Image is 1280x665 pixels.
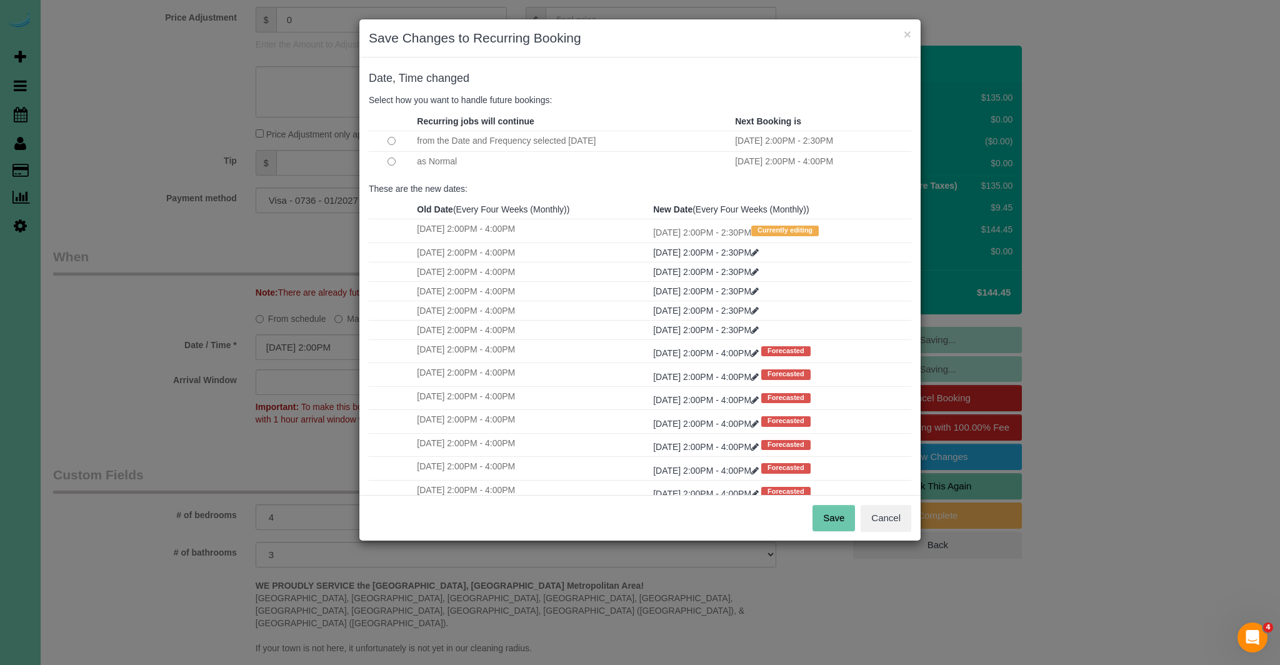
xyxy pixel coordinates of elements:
td: [DATE] 2:00PM - 4:00PM [414,386,650,409]
iframe: Intercom live chat [1237,622,1267,652]
span: Currently editing [751,226,819,236]
td: [DATE] 2:00PM - 4:00PM [414,457,650,480]
td: [DATE] 2:00PM - 4:00PM [414,320,650,339]
button: Save [812,505,855,531]
th: (Every Four Weeks (Monthly)) [650,200,911,219]
span: 4 [1263,622,1273,632]
td: from the Date and Frequency selected [DATE] [414,131,732,151]
a: [DATE] 2:00PM - 2:30PM [653,306,759,316]
a: [DATE] 2:00PM - 4:00PM [653,372,761,382]
span: Forecasted [761,463,811,473]
h4: changed [369,72,911,85]
strong: Recurring jobs will continue [417,116,534,126]
strong: Next Booking is [735,116,801,126]
a: [DATE] 2:00PM - 2:30PM [653,325,759,335]
strong: Old Date [417,204,453,214]
span: Forecasted [761,369,811,379]
a: [DATE] 2:00PM - 4:00PM [653,442,761,452]
p: These are the new dates: [369,182,911,195]
strong: New Date [653,204,692,214]
a: [DATE] 2:00PM - 4:00PM [653,419,761,429]
a: [DATE] 2:00PM - 2:30PM [653,286,759,296]
td: [DATE] 2:00PM - 4:00PM [414,339,650,362]
a: [DATE] 2:00PM - 2:30PM [653,247,759,257]
button: × [904,27,911,41]
span: Forecasted [761,487,811,497]
td: [DATE] 2:00PM - 4:00PM [414,219,650,242]
td: [DATE] 2:00PM - 2:30PM [732,131,911,151]
td: [DATE] 2:00PM - 4:00PM [414,281,650,301]
td: [DATE] 2:00PM - 4:00PM [414,480,650,503]
td: [DATE] 2:00PM - 4:00PM [414,262,650,281]
td: [DATE] 2:00PM - 4:00PM [732,151,911,172]
td: [DATE] 2:00PM - 4:00PM [414,301,650,320]
span: Forecasted [761,416,811,426]
span: Date, Time [369,72,423,84]
button: Cancel [861,505,911,531]
a: [DATE] 2:00PM - 4:00PM [653,348,761,358]
a: [DATE] 2:00PM - 2:30PM [653,267,759,277]
span: Forecasted [761,346,811,356]
td: [DATE] 2:00PM - 4:00PM [414,410,650,433]
span: Forecasted [761,393,811,403]
a: [DATE] 2:00PM - 4:00PM [653,489,761,499]
a: [DATE] 2:00PM - 4:00PM [653,466,761,476]
td: [DATE] 2:00PM - 2:30PM [650,219,911,242]
p: Select how you want to handle future bookings: [369,94,911,106]
td: as Normal [414,151,732,172]
td: [DATE] 2:00PM - 4:00PM [414,433,650,456]
td: [DATE] 2:00PM - 4:00PM [414,242,650,262]
h3: Save Changes to Recurring Booking [369,29,911,47]
td: [DATE] 2:00PM - 4:00PM [414,363,650,386]
a: [DATE] 2:00PM - 4:00PM [653,395,761,405]
th: (Every Four Weeks (Monthly)) [414,200,650,219]
span: Forecasted [761,440,811,450]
